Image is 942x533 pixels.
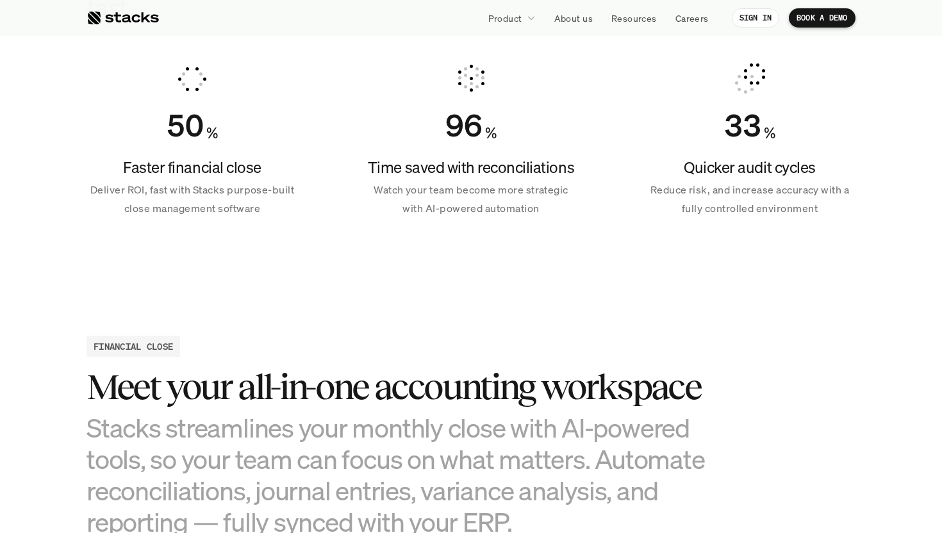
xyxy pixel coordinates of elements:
p: Watch your team become more strategic with AI-powered automation [365,181,577,218]
a: Careers [668,6,716,29]
p: Careers [675,12,709,25]
p: Reduce risk, and increase accuracy with a fully controlled environment [644,181,855,218]
p: SIGN IN [740,13,772,22]
h4: Faster financial close [87,157,298,179]
a: Privacy Policy [151,297,208,306]
h3: Meet your all-in-one accounting workspace [87,367,727,407]
a: About us [547,6,600,29]
h4: % [206,122,218,144]
a: BOOK A DEMO [789,8,855,28]
p: Resources [611,12,657,25]
h4: Quicker audit cycles [644,157,855,179]
h2: FINANCIAL CLOSE [94,340,173,353]
div: Counter ends at 33 [724,107,761,144]
h4: % [764,122,775,144]
p: BOOK A DEMO [797,13,848,22]
p: Deliver ROI, fast with Stacks purpose-built close management software [87,181,298,218]
a: SIGN IN [732,8,780,28]
a: Resources [604,6,665,29]
p: Product [488,12,522,25]
div: Counter ends at 50 [167,107,204,144]
h4: Time saved with reconciliations [365,157,577,179]
p: About us [554,12,593,25]
h4: % [485,122,497,144]
div: Counter ends at 96 [445,107,483,144]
